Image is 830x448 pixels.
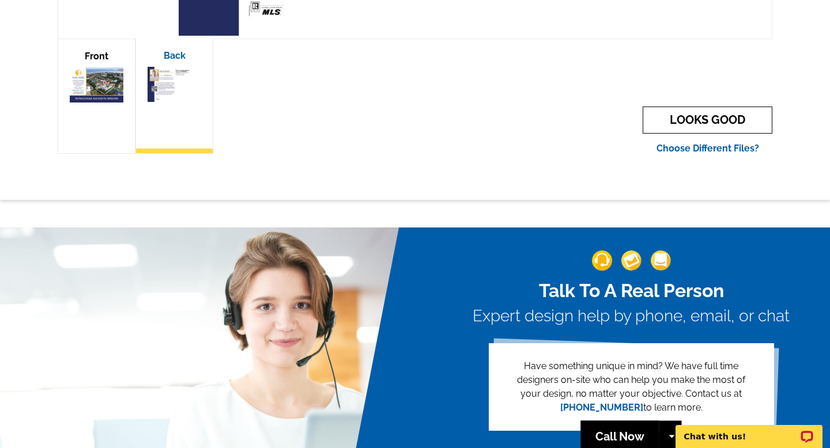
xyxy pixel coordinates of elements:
[473,280,790,302] h2: Talk To A Real Person
[592,250,612,271] img: support-img-1.png
[621,250,642,271] img: support-img-2.png
[148,50,201,61] p: Back
[70,67,123,102] img: small-thumb.jpg
[70,51,123,62] p: Front
[473,306,790,326] h3: Expert design help by phone, email, or chat
[643,107,772,134] a: LOOKS GOOD
[668,412,830,448] iframe: LiveChat chat widget
[560,402,643,413] a: [PHONE_NUMBER]
[657,143,759,154] a: Choose Different Files?
[651,250,671,271] img: support-img-3_1.png
[148,67,201,102] img: small-thumb.jpg
[507,359,756,415] p: Have something unique in mind? We have full time designers on-site who can help you make the most...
